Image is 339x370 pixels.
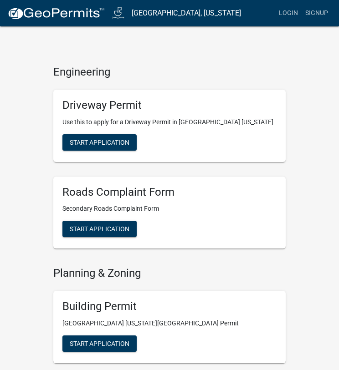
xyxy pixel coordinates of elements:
p: [GEOGRAPHIC_DATA] [US_STATE][GEOGRAPHIC_DATA] Permit [62,319,277,328]
h5: Building Permit [62,300,277,313]
img: Jasper County, Iowa [112,7,124,19]
a: Signup [302,5,332,22]
a: Login [275,5,302,22]
button: Start Application [62,335,137,352]
span: Start Application [70,138,129,146]
button: Start Application [62,134,137,151]
h4: Planning & Zoning [53,267,286,280]
button: Start Application [62,221,137,237]
h5: Roads Complaint Form [62,186,277,199]
a: [GEOGRAPHIC_DATA], [US_STATE] [132,5,241,21]
span: Start Application [70,340,129,347]
span: Start Application [70,225,129,233]
p: Use this to apply for a Driveway Permit in [GEOGRAPHIC_DATA] [US_STATE] [62,117,277,127]
p: Secondary Roads Complaint Form [62,204,277,213]
h5: Driveway Permit [62,99,277,112]
h4: Engineering [53,66,286,79]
